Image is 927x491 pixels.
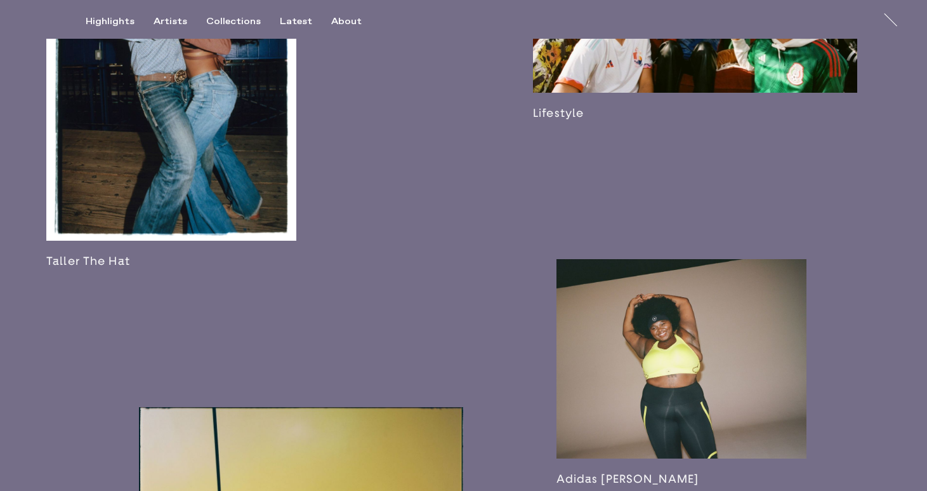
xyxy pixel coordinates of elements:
button: Highlights [86,16,154,27]
div: Artists [154,16,187,27]
div: Collections [206,16,261,27]
div: Highlights [86,16,135,27]
div: About [331,16,362,27]
button: About [331,16,381,27]
button: Latest [280,16,331,27]
button: Collections [206,16,280,27]
button: Artists [154,16,206,27]
div: Latest [280,16,312,27]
